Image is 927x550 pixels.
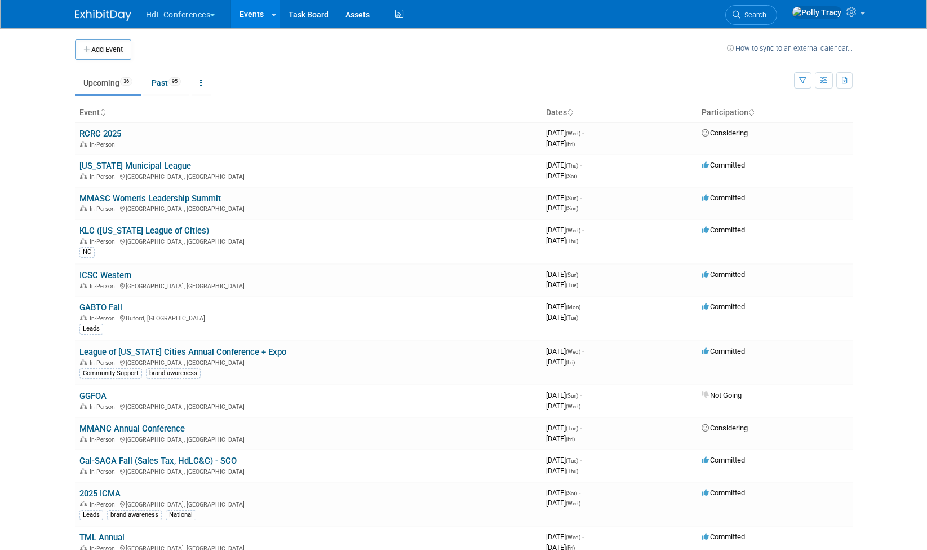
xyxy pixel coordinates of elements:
div: [GEOGRAPHIC_DATA], [GEOGRAPHIC_DATA] [79,171,537,181]
div: [GEOGRAPHIC_DATA], [GEOGRAPHIC_DATA] [79,402,537,411]
a: TML Annual [79,533,125,543]
span: (Thu) [566,238,578,244]
button: Add Event [75,39,131,60]
div: brand awareness [107,510,162,520]
span: - [580,161,582,169]
span: [DATE] [546,347,584,355]
span: (Wed) [566,403,580,410]
span: [DATE] [546,280,578,289]
span: [DATE] [546,302,584,311]
span: In-Person [90,205,118,213]
span: (Fri) [566,141,575,147]
a: Cal-SACA Fall (Sales Tax, HdLC&C) - SCO [79,456,237,466]
span: Not Going [702,391,742,399]
a: Sort by Start Date [567,108,573,117]
span: [DATE] [546,456,582,464]
span: - [580,391,582,399]
img: In-Person Event [80,173,87,179]
img: In-Person Event [80,436,87,442]
span: (Sun) [566,272,578,278]
th: Dates [542,103,697,122]
span: In-Person [90,359,118,367]
a: GABTO Fall [79,302,122,313]
img: In-Person Event [80,205,87,211]
img: In-Person Event [80,359,87,365]
div: [GEOGRAPHIC_DATA], [GEOGRAPHIC_DATA] [79,281,537,290]
span: (Tue) [566,457,578,464]
a: 2025 ICMA [79,489,121,499]
div: Community Support [79,368,142,379]
span: [DATE] [546,489,580,497]
img: ExhibitDay [75,10,131,21]
span: 95 [168,77,181,86]
span: (Sat) [566,490,577,496]
span: Considering [702,424,748,432]
div: [GEOGRAPHIC_DATA], [GEOGRAPHIC_DATA] [79,236,537,245]
span: [DATE] [546,467,578,475]
span: (Wed) [566,500,580,507]
span: - [580,270,582,279]
span: In-Person [90,283,118,290]
span: In-Person [90,141,118,148]
span: [DATE] [546,236,578,245]
span: [DATE] [546,313,578,322]
span: - [580,193,582,202]
a: GGFOA [79,391,107,401]
div: [GEOGRAPHIC_DATA], [GEOGRAPHIC_DATA] [79,358,537,367]
img: Polly Tracy [792,6,842,19]
span: [DATE] [546,533,584,541]
span: (Wed) [566,227,580,234]
span: [DATE] [546,270,582,279]
div: NC [79,247,95,257]
a: Upcoming36 [75,72,141,94]
th: Event [75,103,542,122]
a: League of [US_STATE] Cities Annual Conference + Expo [79,347,286,357]
a: [US_STATE] Municipal League [79,161,191,171]
span: Committed [702,533,745,541]
span: [DATE] [546,434,575,443]
span: (Wed) [566,130,580,137]
a: Search [725,5,777,25]
span: In-Person [90,315,118,322]
span: (Thu) [566,162,578,169]
span: [DATE] [546,204,578,212]
span: (Sat) [566,173,577,179]
span: In-Person [90,173,118,181]
span: - [580,424,582,432]
span: Committed [702,489,745,497]
span: [DATE] [546,424,582,432]
a: Past95 [143,72,189,94]
span: (Sun) [566,393,578,399]
span: Committed [702,270,745,279]
span: Committed [702,302,745,311]
a: Sort by Participation Type [748,108,754,117]
span: (Sun) [566,195,578,201]
span: (Mon) [566,304,580,310]
span: - [582,347,584,355]
span: (Tue) [566,282,578,288]
a: MMANC Annual Conference [79,424,185,434]
div: [GEOGRAPHIC_DATA], [GEOGRAPHIC_DATA] [79,204,537,213]
div: Leads [79,510,103,520]
div: Buford, [GEOGRAPHIC_DATA] [79,313,537,322]
span: Considering [702,129,748,137]
span: [DATE] [546,171,577,180]
div: [GEOGRAPHIC_DATA], [GEOGRAPHIC_DATA] [79,434,537,443]
span: [DATE] [546,139,575,148]
span: (Fri) [566,436,575,442]
span: Committed [702,193,745,202]
span: Committed [702,347,745,355]
span: - [580,456,582,464]
a: Sort by Event Name [100,108,105,117]
span: [DATE] [546,358,575,366]
span: - [582,533,584,541]
span: - [579,489,580,497]
div: Leads [79,324,103,334]
span: [DATE] [546,499,580,507]
span: [DATE] [546,391,582,399]
span: [DATE] [546,193,582,202]
div: [GEOGRAPHIC_DATA], [GEOGRAPHIC_DATA] [79,467,537,476]
span: (Thu) [566,468,578,474]
a: ICSC Western [79,270,131,280]
span: (Wed) [566,534,580,540]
